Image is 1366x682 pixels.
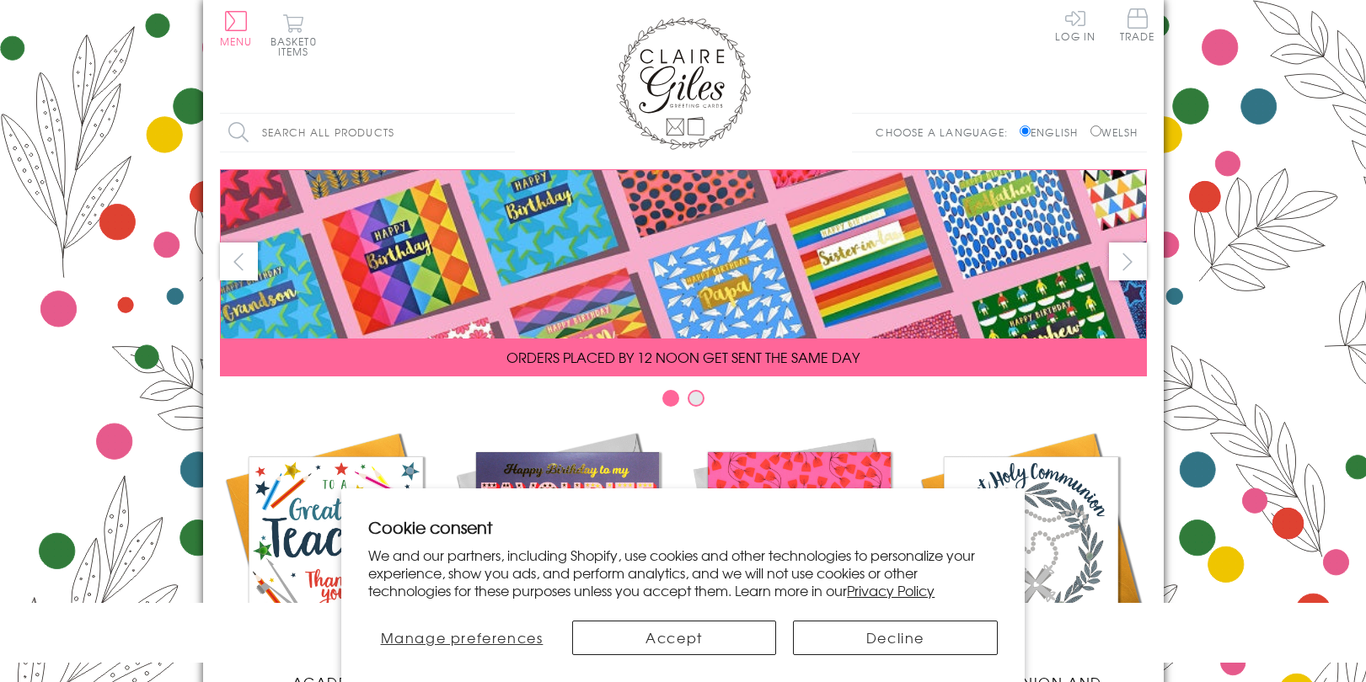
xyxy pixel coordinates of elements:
[662,390,679,407] button: Carousel Page 1 (Current Slide)
[1109,242,1147,280] button: next
[1090,125,1138,140] label: Welsh
[1120,8,1155,41] span: Trade
[1120,8,1155,45] a: Trade
[368,621,554,655] button: Manage preferences
[381,627,544,647] span: Manage preferences
[368,515,998,539] h2: Cookie consent
[498,114,515,152] input: Search
[271,13,317,56] button: Basket0 items
[1020,125,1086,140] label: English
[278,34,317,59] span: 0 items
[876,125,1016,140] p: Choose a language:
[220,242,258,280] button: prev
[1055,8,1095,41] a: Log In
[220,11,253,46] button: Menu
[220,114,515,152] input: Search all products
[368,546,998,599] p: We and our partners, including Shopify, use cookies and other technologies to personalize your ex...
[847,580,935,600] a: Privacy Policy
[1020,125,1031,136] input: English
[220,389,1147,415] div: Carousel Pagination
[572,621,777,655] button: Accept
[220,34,253,49] span: Menu
[616,17,751,150] img: Claire Giles Greetings Cards
[793,621,998,655] button: Decline
[506,347,860,367] span: ORDERS PLACED BY 12 NOON GET SENT THE SAME DAY
[1090,125,1101,136] input: Welsh
[688,390,704,407] button: Carousel Page 2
